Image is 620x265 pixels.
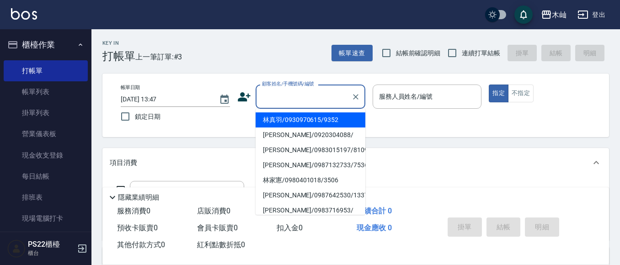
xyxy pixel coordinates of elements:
button: 不指定 [508,85,534,102]
span: 店販消費 0 [197,207,230,215]
span: 會員卡販賣 0 [197,223,238,232]
img: Logo [11,8,37,20]
span: 鎖定日期 [135,112,160,122]
li: 林真羽/0930970615/9352 [256,112,365,127]
button: 登出 [574,6,609,23]
div: 木屾 [552,9,567,21]
a: 帳單列表 [4,81,88,102]
span: 結帳前確認明細 [396,48,441,58]
a: 掛單列表 [4,102,88,123]
li: [PERSON_NAME]/0983716953/ [256,203,365,218]
span: 預收卡販賣 0 [117,223,158,232]
span: 服務消費 0 [117,207,150,215]
li: [PERSON_NAME]/0983015197/810901 [256,143,365,158]
span: 扣入金 0 [277,223,303,232]
button: Open [226,186,241,201]
button: 木屾 [537,5,570,24]
button: Clear [349,90,362,103]
button: save [514,5,533,24]
li: 林家寭/0980401018/3506 [256,173,365,188]
h2: Key In [102,40,135,46]
span: 連續打單結帳 [462,48,500,58]
input: YYYY/MM/DD hh:mm [121,92,210,107]
button: 帳單速查 [331,45,373,62]
h3: 打帳單 [102,50,135,63]
button: 指定 [489,85,508,102]
p: 項目消費 [110,158,137,168]
img: Person [7,239,26,258]
a: 現場電腦打卡 [4,208,88,229]
div: 項目消費 [102,148,609,177]
li: [PERSON_NAME]/0920304088/ [256,127,365,143]
span: 上一筆訂單:#3 [135,51,182,63]
p: 櫃台 [28,249,75,257]
a: 每日結帳 [4,166,88,187]
a: 打帳單 [4,60,88,81]
span: 紅利點數折抵 0 [197,240,245,249]
h5: PS22櫃檯 [28,240,75,249]
li: [PERSON_NAME]/0987642530/13376 [256,188,365,203]
label: 顧客姓名/手機號碼/編號 [262,80,314,87]
p: 隱藏業績明細 [118,193,159,202]
button: Choose date, selected date is 2025-10-08 [214,89,235,111]
label: 帳單日期 [121,84,140,91]
span: 業績合計 0 [357,207,392,215]
a: 現金收支登錄 [4,145,88,166]
span: 其他付款方式 0 [117,240,165,249]
button: 櫃檯作業 [4,33,88,57]
span: 現金應收 0 [357,223,392,232]
a: 排班表 [4,187,88,208]
a: 營業儀表板 [4,123,88,144]
li: [PERSON_NAME]/0987132733/7536 [256,158,365,173]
